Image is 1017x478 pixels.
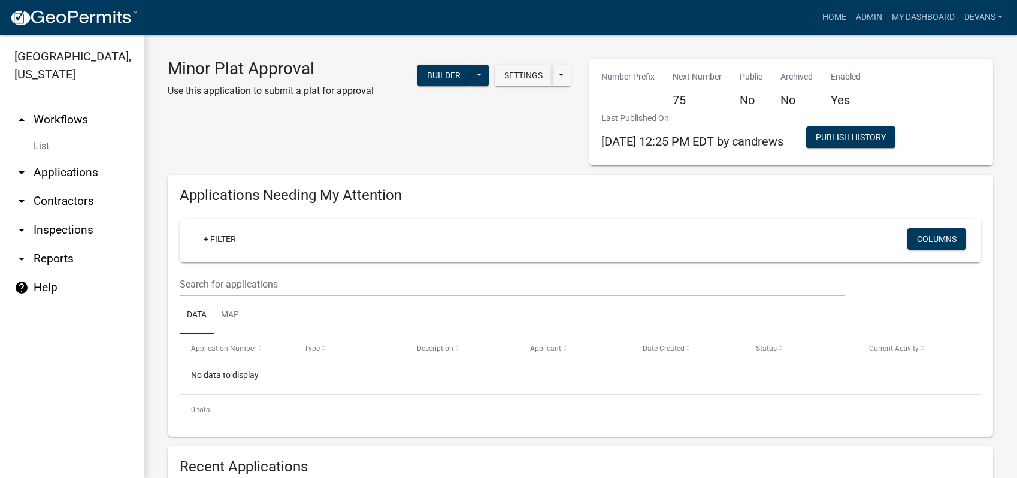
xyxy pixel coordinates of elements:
[818,6,851,29] a: Home
[601,112,783,125] p: Last Published On
[643,344,685,353] span: Date Created
[780,93,813,107] h5: No
[14,194,29,208] i: arrow_drop_down
[214,297,246,335] a: Map
[831,93,861,107] h5: Yes
[191,344,256,353] span: Application Number
[168,59,374,79] h3: Minor Plat Approval
[740,93,762,107] h5: No
[168,84,374,98] p: Use this application to submit a plat for approval
[519,334,632,363] datatable-header-cell: Applicant
[601,134,783,149] span: [DATE] 12:25 PM EDT by candrews
[960,6,1007,29] a: devans
[14,113,29,127] i: arrow_drop_up
[530,344,561,353] span: Applicant
[180,334,293,363] datatable-header-cell: Application Number
[194,228,246,250] a: + Filter
[405,334,519,363] datatable-header-cell: Description
[14,280,29,295] i: help
[180,364,981,394] div: No data to display
[831,71,861,83] p: Enabled
[673,71,722,83] p: Next Number
[869,344,919,353] span: Current Activity
[304,344,320,353] span: Type
[851,6,887,29] a: Admin
[857,334,970,363] datatable-header-cell: Current Activity
[14,223,29,237] i: arrow_drop_down
[740,71,762,83] p: Public
[806,134,895,143] wm-modal-confirm: Workflow Publish History
[180,187,981,204] h4: Applications Needing My Attention
[756,344,777,353] span: Status
[180,272,845,297] input: Search for applications
[780,71,813,83] p: Archived
[806,126,895,148] button: Publish History
[907,228,966,250] button: Columns
[601,71,655,83] p: Number Prefix
[673,93,722,107] h5: 75
[417,344,453,353] span: Description
[14,165,29,180] i: arrow_drop_down
[180,395,981,425] div: 0 total
[14,252,29,266] i: arrow_drop_down
[495,65,552,86] button: Settings
[744,334,858,363] datatable-header-cell: Status
[180,297,214,335] a: Data
[887,6,960,29] a: My Dashboard
[631,334,744,363] datatable-header-cell: Date Created
[293,334,406,363] datatable-header-cell: Type
[180,458,981,476] h4: Recent Applications
[417,65,470,86] button: Builder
